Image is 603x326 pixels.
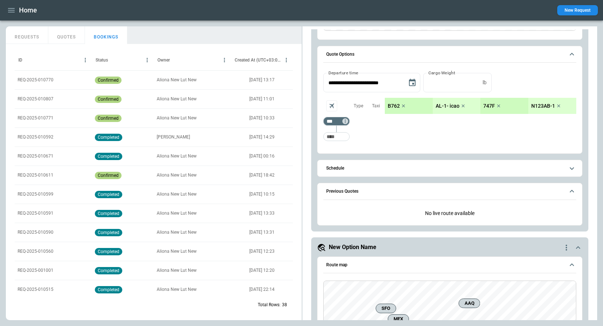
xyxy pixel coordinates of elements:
[249,172,275,178] p: [DATE] 18:42
[157,77,197,83] p: Aliona New Lut New
[6,26,48,44] button: REQUESTS
[18,134,53,140] p: REQ-2025-010592
[18,229,53,236] p: REQ-2025-010590
[96,211,121,216] span: completed
[249,267,275,274] p: [DATE] 12:20
[142,55,152,65] button: Status column menu
[18,153,53,159] p: REQ-2025-010671
[157,191,197,197] p: Aliona New Lut New
[323,132,350,141] div: Too short
[18,172,53,178] p: REQ-2025-010611
[323,204,576,222] div: Previous Quotes
[157,96,197,102] p: Aliona New Lut New
[436,103,459,109] p: AL-1- icao
[249,229,275,236] p: [DATE] 13:31
[96,135,121,140] span: completed
[157,153,197,159] p: Aliona New Lut New
[249,96,275,102] p: [DATE] 11:01
[96,192,121,197] span: completed
[81,55,90,65] button: ID column menu
[157,172,197,178] p: Aliona New Lut New
[157,248,197,255] p: Aliona New Lut New
[96,78,120,83] span: confirmed
[326,166,344,171] h6: Schedule
[483,79,487,86] p: lb
[562,243,571,252] div: quote-option-actions
[282,302,287,308] p: 38
[157,134,190,140] p: [PERSON_NAME]
[354,103,363,109] p: Type
[48,26,85,44] button: QUOTES
[96,268,121,273] span: completed
[18,286,53,293] p: REQ-2025-010515
[391,315,406,323] span: MEX
[18,267,53,274] p: REQ-2025-001001
[96,230,121,235] span: completed
[462,300,477,307] span: AAQ
[249,210,275,216] p: [DATE] 13:33
[323,117,350,126] div: Too short
[96,249,121,254] span: completed
[388,103,400,109] p: B762
[326,189,358,194] h6: Previous Quotes
[328,70,358,76] label: Departure time
[323,160,576,177] button: Schedule
[282,55,291,65] button: Created At (UTC+03:00) column menu
[18,191,53,197] p: REQ-2025-010599
[258,302,280,308] p: Total Rows:
[249,115,275,121] p: [DATE] 10:33
[323,183,576,200] button: Previous Quotes
[326,100,337,111] span: Aircraft selection
[249,134,275,140] p: [DATE] 14:29
[19,6,37,15] h1: Home
[85,26,127,44] button: BOOKINGS
[96,154,121,159] span: completed
[157,210,197,216] p: Aliona New Lut New
[323,204,576,222] p: No live route available
[157,286,197,293] p: Aliona New Lut New
[249,153,275,159] p: [DATE] 00:16
[557,5,598,15] button: New Request
[372,103,380,109] p: Taxi
[385,98,576,114] div: scrollable content
[96,58,108,63] div: Status
[249,286,275,293] p: [DATE] 22:14
[329,243,376,251] h5: New Option Name
[317,243,582,252] button: New Option Namequote-option-actions
[531,103,555,109] p: N123AB-1
[96,287,121,292] span: completed
[18,210,53,216] p: REQ-2025-010591
[249,248,275,255] p: [DATE] 12:23
[96,116,120,121] span: confirmed
[323,46,576,63] button: Quote Options
[323,73,576,145] div: Quote Options
[18,77,53,83] p: REQ-2025-010770
[220,55,229,65] button: Owner column menu
[96,97,120,102] span: confirmed
[96,173,120,178] span: confirmed
[405,75,420,90] button: Choose date, selected date is Aug 11, 2025
[249,191,275,197] p: [DATE] 10:15
[249,77,275,83] p: [DATE] 13:17
[18,96,53,102] p: REQ-2025-010807
[428,70,455,76] label: Cargo Weight
[18,115,53,121] p: REQ-2025-010771
[157,115,197,121] p: Aliona New Lut New
[326,263,347,267] h6: Route map
[157,267,197,274] p: Aliona New Lut New
[483,103,495,109] p: 747F
[18,58,22,63] div: ID
[326,52,354,57] h6: Quote Options
[379,305,393,312] span: SFO
[157,58,170,63] div: Owner
[18,248,53,255] p: REQ-2025-010560
[323,257,576,274] button: Route map
[157,229,197,236] p: Aliona New Lut New
[235,58,282,63] div: Created At (UTC+03:00)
